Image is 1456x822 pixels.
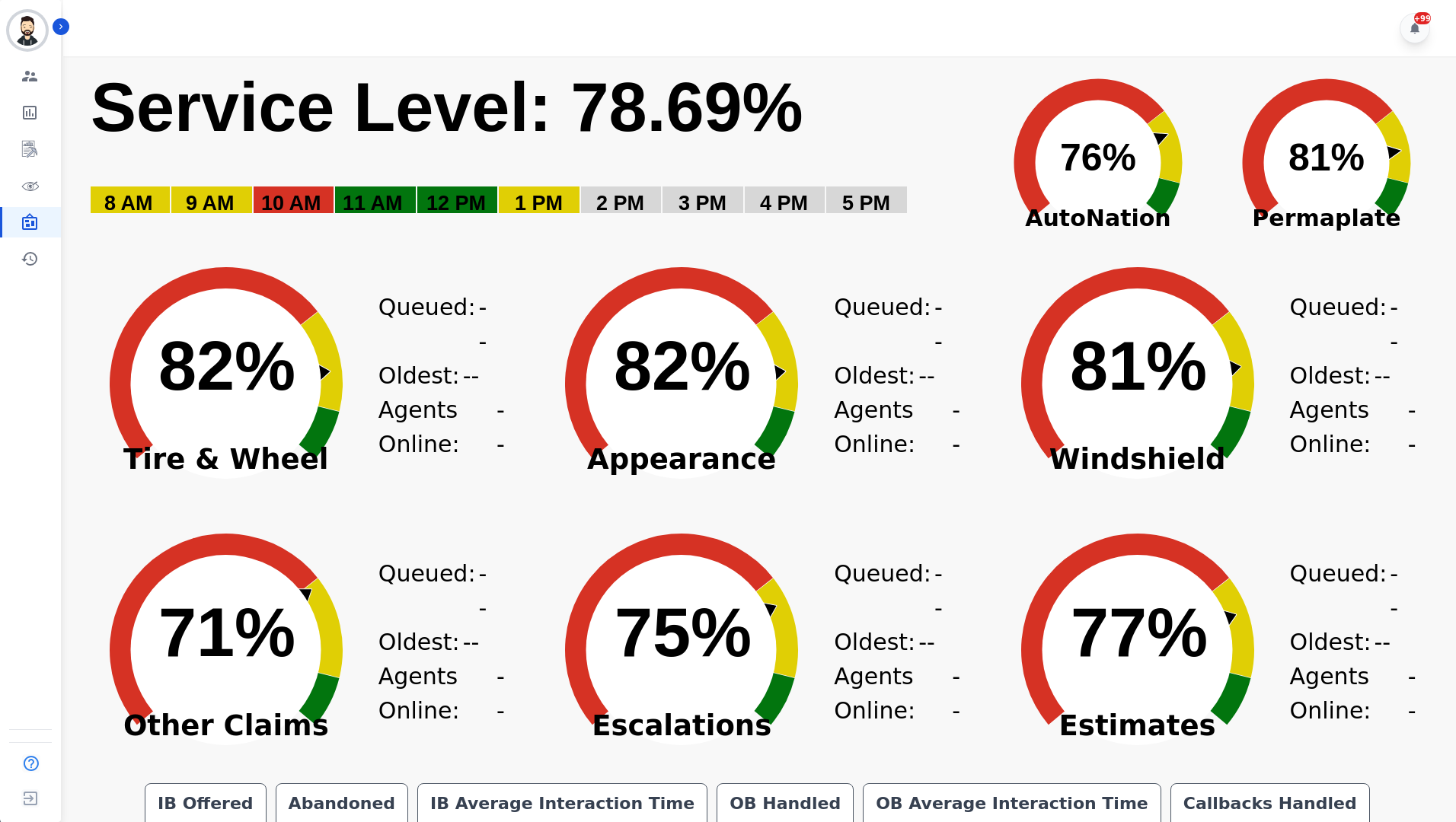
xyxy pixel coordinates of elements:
[9,12,46,49] img: Bordered avatar
[873,793,1151,814] div: OB Average Interaction Time
[918,358,935,393] span: --
[378,625,493,659] div: Oldest:
[1414,12,1431,24] div: +99
[1375,358,1391,393] span: --
[834,625,948,659] div: Oldest:
[842,192,890,215] text: 5 PM
[515,192,563,215] text: 1 PM
[1290,358,1404,393] div: Oldest:
[1212,201,1441,235] span: Permaplate
[1290,659,1419,728] div: Agents Online:
[155,793,257,814] div: IB Offered
[984,201,1212,235] span: AutoNation
[1071,594,1208,671] text: 77%
[934,556,948,625] span: --
[91,69,803,145] text: Service Level: 78.69%
[378,358,493,393] div: Oldest:
[479,556,493,625] span: --
[1290,556,1404,625] div: Queued:
[463,625,480,659] span: --
[834,358,948,393] div: Oldest:
[286,793,398,814] div: Abandoned
[1290,393,1419,461] div: Agents Online:
[760,192,808,215] text: 4 PM
[104,192,153,215] text: 8 AM
[158,594,295,671] text: 71%
[679,192,726,215] text: 3 PM
[1290,290,1404,358] div: Queued:
[985,718,1290,734] span: Estimates
[426,192,486,215] text: 12 PM
[952,659,963,728] span: --
[834,556,948,625] div: Queued:
[1390,290,1403,358] span: --
[834,659,963,728] div: Agents Online:
[614,328,751,404] text: 82%
[378,556,493,625] div: Queued:
[343,192,403,215] text: 11 AM
[1060,136,1136,179] text: 76%
[529,718,834,734] span: Escalations
[952,393,963,461] span: --
[985,452,1290,467] span: Windshield
[596,192,644,215] text: 2 PM
[1390,556,1403,625] span: --
[1408,659,1419,728] span: --
[726,793,844,814] div: OB Handled
[1070,328,1207,404] text: 81%
[89,66,975,237] svg: Service Level: 0%
[378,290,493,358] div: Queued:
[479,290,493,358] span: --
[378,393,508,461] div: Agents Online:
[615,594,752,671] text: 75%
[74,452,378,467] span: Tire & Wheel
[1375,625,1391,659] span: --
[186,192,235,215] text: 9 AM
[378,659,508,728] div: Agents Online:
[834,393,963,461] div: Agents Online:
[158,328,295,404] text: 82%
[834,290,948,358] div: Queued:
[74,718,378,734] span: Other Claims
[934,290,948,358] span: --
[463,358,480,393] span: --
[497,393,508,461] span: --
[497,659,508,728] span: --
[1290,625,1404,659] div: Oldest:
[1180,793,1360,814] div: Callbacks Handled
[1408,393,1419,461] span: --
[1288,136,1365,179] text: 81%
[529,452,834,467] span: Appearance
[427,793,698,814] div: IB Average Interaction Time
[261,192,321,215] text: 10 AM
[918,625,935,659] span: --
